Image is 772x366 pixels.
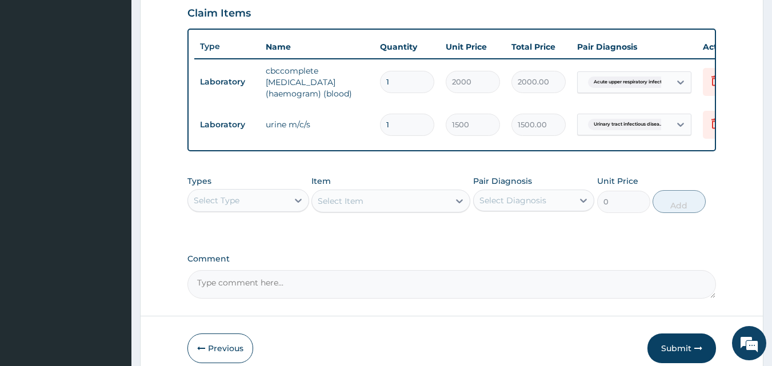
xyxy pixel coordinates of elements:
th: Type [194,36,260,57]
th: Name [260,35,374,58]
button: Submit [647,333,716,363]
td: urine m/c/s [260,113,374,136]
span: We're online! [66,110,158,226]
span: Acute upper respiratory infect... [588,77,671,88]
img: d_794563401_company_1708531726252_794563401 [21,57,46,86]
th: Actions [697,35,754,58]
div: Select Diagnosis [479,195,546,206]
label: Types [187,176,211,186]
div: Minimize live chat window [187,6,215,33]
label: Unit Price [597,175,638,187]
label: Comment [187,254,717,264]
th: Quantity [374,35,440,58]
div: Chat with us now [59,64,192,79]
label: Item [311,175,331,187]
span: Urinary tract infectious disea... [588,119,669,130]
td: Laboratory [194,114,260,135]
th: Pair Diagnosis [571,35,697,58]
button: Previous [187,333,253,363]
div: Select Type [194,195,239,206]
h3: Claim Items [187,7,251,20]
th: Total Price [506,35,571,58]
td: cbccomplete [MEDICAL_DATA] (haemogram) (blood) [260,59,374,105]
textarea: Type your message and hit 'Enter' [6,244,218,284]
th: Unit Price [440,35,506,58]
button: Add [653,190,706,213]
td: Laboratory [194,71,260,92]
label: Pair Diagnosis [473,175,532,187]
